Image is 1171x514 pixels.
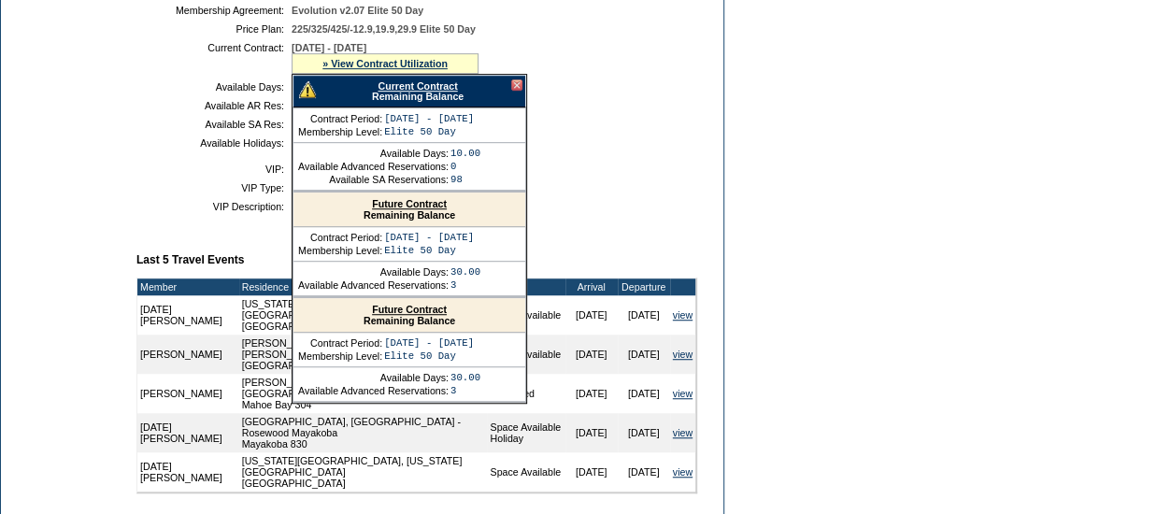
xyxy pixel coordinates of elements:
[298,385,449,396] td: Available Advanced Reservations:
[565,452,618,492] td: [DATE]
[565,374,618,413] td: [DATE]
[144,119,284,130] td: Available SA Res:
[450,279,480,291] td: 3
[673,309,693,321] a: view
[673,466,693,478] a: view
[618,374,670,413] td: [DATE]
[673,349,693,360] a: view
[450,266,480,278] td: 30.00
[144,201,284,212] td: VIP Description:
[298,174,449,185] td: Available SA Reservations:
[298,232,382,243] td: Contract Period:
[298,279,449,291] td: Available Advanced Reservations:
[618,452,670,492] td: [DATE]
[137,295,239,335] td: [DATE][PERSON_NAME]
[372,304,447,315] a: Future Contract
[298,245,382,256] td: Membership Level:
[239,335,488,374] td: [PERSON_NAME] & [PERSON_NAME] & Gray [PERSON_NAME] and Gray Day Cruise - [GEOGRAPHIC_DATA]
[293,75,526,107] div: Remaining Balance
[144,81,284,93] td: Available Days:
[137,335,239,374] td: [PERSON_NAME]
[298,337,382,349] td: Contract Period:
[487,452,564,492] td: Space Available
[144,137,284,149] td: Available Holidays:
[298,126,382,137] td: Membership Level:
[137,278,239,295] td: Member
[298,148,449,159] td: Available Days:
[293,193,525,227] div: Remaining Balance
[450,148,480,159] td: 10.00
[673,427,693,438] a: view
[239,413,488,452] td: [GEOGRAPHIC_DATA], [GEOGRAPHIC_DATA] - Rosewood Mayakoba Mayakoba 830
[144,5,284,16] td: Membership Agreement:
[618,295,670,335] td: [DATE]
[239,295,488,335] td: [US_STATE][GEOGRAPHIC_DATA], [US_STATE][GEOGRAPHIC_DATA] [GEOGRAPHIC_DATA]
[298,350,382,362] td: Membership Level:
[144,164,284,175] td: VIP:
[137,452,239,492] td: [DATE][PERSON_NAME]
[293,298,525,333] div: Remaining Balance
[673,388,693,399] a: view
[239,374,488,413] td: [PERSON_NAME], B.V.I. - [GEOGRAPHIC_DATA] [GEOGRAPHIC_DATA][PERSON_NAME] Mahoe Bay 304
[618,278,670,295] td: Departure
[136,253,244,266] b: Last 5 Travel Events
[565,278,618,295] td: Arrival
[618,335,670,374] td: [DATE]
[144,182,284,193] td: VIP Type:
[384,350,474,362] td: Elite 50 Day
[292,23,476,35] span: 225/325/425/-12.9,19.9,29.9 Elite 50 Day
[378,80,457,92] a: Current Contract
[565,335,618,374] td: [DATE]
[450,161,480,172] td: 0
[299,81,316,98] img: There are insufficient days and/or tokens to cover this reservation
[298,266,449,278] td: Available Days:
[298,113,382,124] td: Contract Period:
[322,58,448,69] a: » View Contract Utilization
[450,372,480,383] td: 30.00
[298,161,449,172] td: Available Advanced Reservations:
[292,5,423,16] span: Evolution v2.07 Elite 50 Day
[565,413,618,452] td: [DATE]
[144,42,284,74] td: Current Contract:
[384,337,474,349] td: [DATE] - [DATE]
[239,452,488,492] td: [US_STATE][GEOGRAPHIC_DATA], [US_STATE][GEOGRAPHIC_DATA] [GEOGRAPHIC_DATA]
[298,372,449,383] td: Available Days:
[450,174,480,185] td: 98
[292,42,366,53] span: [DATE] - [DATE]
[137,374,239,413] td: [PERSON_NAME]
[565,295,618,335] td: [DATE]
[144,23,284,35] td: Price Plan:
[384,232,474,243] td: [DATE] - [DATE]
[144,100,284,111] td: Available AR Res:
[384,126,474,137] td: Elite 50 Day
[384,245,474,256] td: Elite 50 Day
[137,413,239,452] td: [DATE][PERSON_NAME]
[372,198,447,209] a: Future Contract
[239,278,488,295] td: Residence
[450,385,480,396] td: 3
[618,413,670,452] td: [DATE]
[384,113,474,124] td: [DATE] - [DATE]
